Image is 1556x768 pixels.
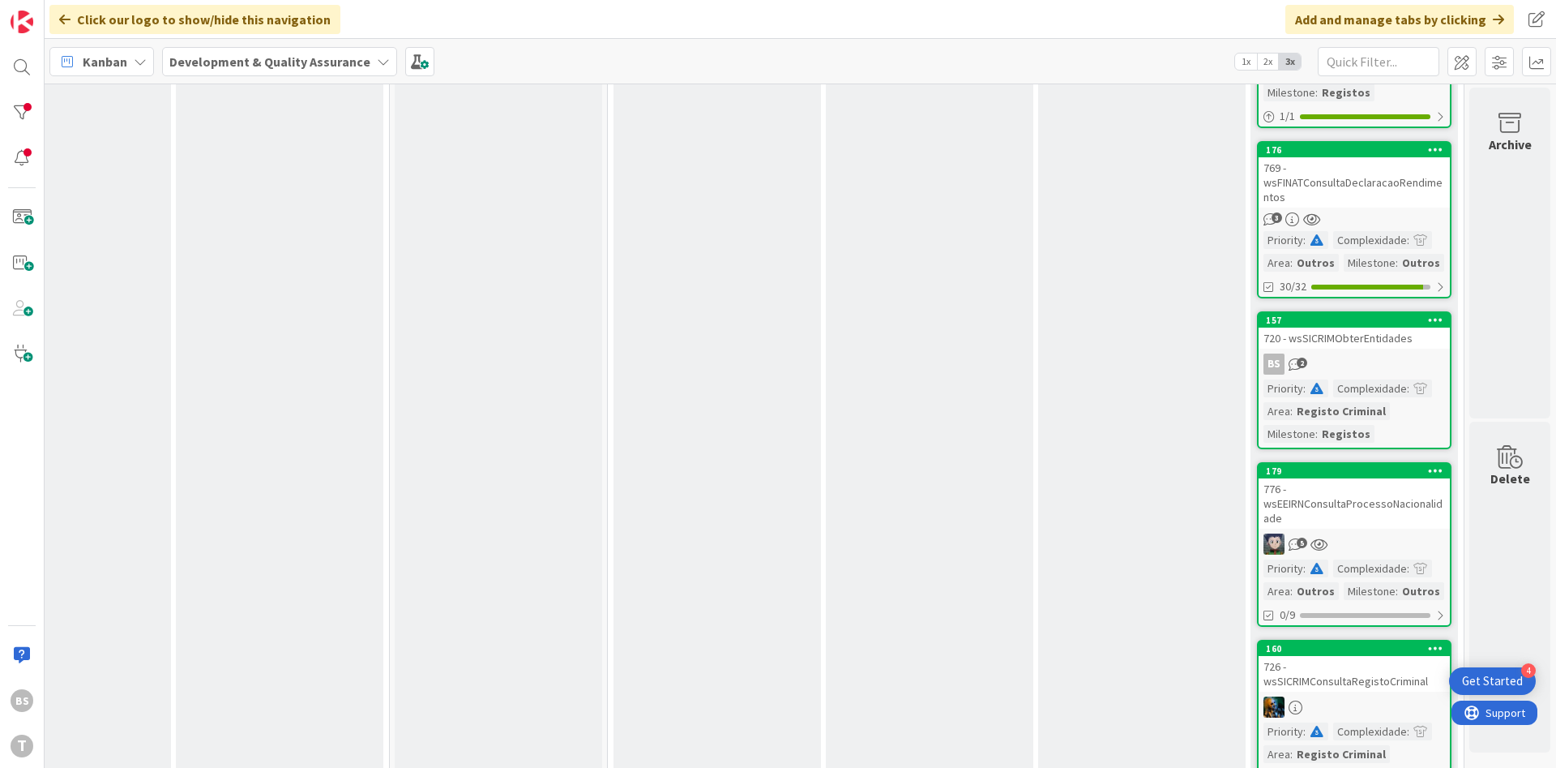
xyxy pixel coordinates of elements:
div: BS [1263,354,1285,375]
a: 179776 - wsEEIRNConsultaProcessoNacionalidadeLSPriority:Complexidade:Area:OutrosMilestone:Outros0/9 [1257,462,1451,627]
span: 5 [1297,538,1307,548]
div: 179 [1259,464,1450,478]
div: Complexidade [1333,560,1407,577]
a: 176769 - wsFINATConsultaDeclaracaoRendimentosPriority:Complexidade:Area:OutrosMilestone:Outros30/32 [1257,141,1451,298]
span: 2 [1297,358,1307,368]
div: Priority [1263,231,1303,249]
img: JC [1263,697,1285,718]
div: 157 [1266,315,1450,326]
span: : [1407,723,1409,740]
span: : [1290,745,1293,763]
span: : [1303,560,1306,577]
div: 776 - wsEEIRNConsultaProcessoNacionalidade [1259,478,1450,529]
div: Area [1263,745,1290,763]
span: : [1407,231,1409,249]
div: 160726 - wsSICRIMConsultaRegistoCriminal [1259,641,1450,692]
div: 160 [1259,641,1450,656]
span: 30/32 [1280,278,1306,295]
div: Priority [1263,380,1303,397]
span: : [1396,582,1398,600]
div: Milestone [1344,254,1396,272]
div: 176 [1266,144,1450,156]
span: : [1303,380,1306,397]
span: Kanban [83,52,127,71]
div: 176 [1259,143,1450,157]
div: BS [1259,354,1450,375]
div: Open Get Started checklist, remaining modules: 4 [1449,667,1536,695]
div: Registos [1318,84,1374,101]
span: : [1407,380,1409,397]
div: Milestone [1263,425,1315,443]
div: BS [11,689,33,712]
div: Get Started [1462,673,1523,689]
span: : [1290,402,1293,420]
b: Development & Quality Assurance [169,54,370,70]
div: JC [1259,697,1450,718]
input: Quick Filter... [1318,47,1439,76]
div: 160 [1266,643,1450,654]
div: 1/1 [1259,106,1450,127]
span: 1 / 1 [1280,108,1295,125]
img: LS [1263,534,1285,555]
div: 179776 - wsEEIRNConsultaProcessoNacionalidade [1259,464,1450,529]
a: 157720 - wsSICRIMObterEntidadesBSPriority:Complexidade:Area:Registo CriminalMilestone:Registos [1257,311,1451,449]
div: Complexidade [1333,231,1407,249]
span: : [1396,254,1398,272]
div: LS [1259,534,1450,555]
div: Registo Criminal [1293,402,1390,420]
div: 176769 - wsFINATConsultaDeclaracaoRendimentos [1259,143,1450,208]
div: Outros [1293,254,1339,272]
div: 769 - wsFINATConsultaDeclaracaoRendimentos [1259,157,1450,208]
span: : [1315,425,1318,443]
div: Milestone [1344,582,1396,600]
div: 726 - wsSICRIMConsultaRegistoCriminal [1259,656,1450,692]
div: 4 [1521,663,1536,678]
div: Complexidade [1333,380,1407,397]
span: 3 [1272,212,1282,223]
div: Click our logo to show/hide this navigation [49,5,340,34]
div: Milestone [1263,84,1315,101]
div: 157720 - wsSICRIMObterEntidades [1259,313,1450,349]
span: Support [34,2,74,22]
div: Priority [1263,560,1303,577]
img: Visit kanbanzone.com [11,11,33,33]
div: 179 [1266,466,1450,477]
span: 0/9 [1280,607,1295,624]
div: Archive [1489,135,1532,154]
div: Registos [1318,425,1374,443]
div: Add and manage tabs by clicking [1285,5,1514,34]
div: Registo Criminal [1293,745,1390,763]
div: Area [1263,582,1290,600]
span: 3x [1279,54,1301,70]
span: : [1407,560,1409,577]
div: Area [1263,254,1290,272]
span: : [1290,582,1293,600]
div: 157 [1259,313,1450,328]
div: Complexidade [1333,723,1407,740]
div: Area [1263,402,1290,420]
span: : [1315,84,1318,101]
div: 720 - wsSICRIMObterEntidades [1259,328,1450,349]
div: Delete [1490,469,1530,488]
div: Outros [1293,582,1339,600]
span: 2x [1257,54,1279,70]
div: Priority [1263,723,1303,740]
div: Outros [1398,254,1444,272]
span: : [1303,231,1306,249]
span: : [1290,254,1293,272]
span: 1x [1235,54,1257,70]
div: T [11,735,33,757]
div: Outros [1398,582,1444,600]
span: : [1303,723,1306,740]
